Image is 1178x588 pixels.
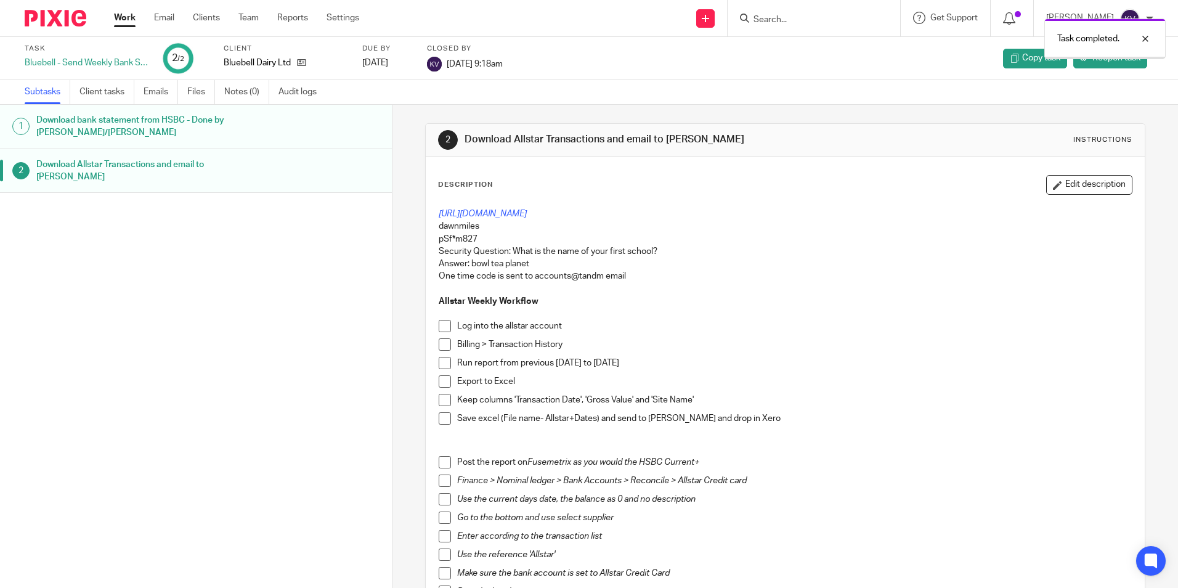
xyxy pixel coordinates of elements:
[438,180,493,190] p: Description
[1073,135,1132,145] div: Instructions
[12,118,30,135] div: 1
[25,57,148,69] div: Bluebell - Send Weekly Bank Statements/Allstar
[177,55,184,62] small: /2
[224,80,269,104] a: Notes (0)
[327,12,359,24] a: Settings
[457,394,1131,406] p: Keep columns 'Transaction Date', 'Gross Value' and 'Site Name'
[457,569,670,578] em: Make sure the bank account is set to Allstar Credit Card
[457,375,1131,388] p: Export to Excel
[427,44,503,54] label: Closed by
[144,80,178,104] a: Emails
[25,80,70,104] a: Subtasks
[457,495,696,504] em: Use the current days date, the balance as 0 and no description
[457,338,1131,351] p: Billing > Transaction History
[154,12,174,24] a: Email
[457,476,747,485] em: Finance > Nominal ledger > Bank Accounts > Reconcile > Allstar Credit card
[439,245,1131,258] p: Security Question: What is the name of your first school?
[79,80,134,104] a: Client tasks
[1046,175,1132,195] button: Edit description
[224,44,347,54] label: Client
[457,550,555,559] em: Use the reference 'Allstar'
[427,57,442,71] img: svg%3E
[362,57,412,69] div: [DATE]
[114,12,136,24] a: Work
[278,80,326,104] a: Audit logs
[277,12,308,24] a: Reports
[439,210,527,218] a: [URL][DOMAIN_NAME]
[1120,9,1140,28] img: svg%3E
[447,59,503,68] span: [DATE] 9:18am
[439,297,538,306] strong: Allstar Weekly Workflow
[457,513,614,522] em: Go to the bottom and use select supplier
[527,458,699,467] em: Fusemetrix as you would the HSBC Current+
[438,130,458,150] div: 2
[439,220,1131,232] p: dawnmiles
[465,133,811,146] h1: Download Allstar Transactions and email to [PERSON_NAME]
[193,12,220,24] a: Clients
[457,456,1131,468] p: Post the report on
[457,357,1131,369] p: Run report from previous [DATE] to [DATE]
[362,44,412,54] label: Due by
[25,44,148,54] label: Task
[457,412,1131,425] p: Save excel (File name- Allstar+Dates) and send to [PERSON_NAME] and drop in Xero
[457,532,602,541] em: Enter according to the transaction list
[439,233,1131,245] p: pSf*m827
[439,258,1131,270] p: Answer: bowl tea planet
[36,111,266,142] h1: Download bank statement from HSBC - Done by [PERSON_NAME]/[PERSON_NAME]
[12,162,30,179] div: 2
[172,51,184,65] div: 2
[25,10,86,27] img: Pixie
[36,155,266,187] h1: Download Allstar Transactions and email to [PERSON_NAME]
[457,320,1131,332] p: Log into the allstar account
[187,80,215,104] a: Files
[238,12,259,24] a: Team
[224,57,291,69] p: Bluebell Dairy Ltd
[1057,33,1119,45] p: Task completed.
[439,270,1131,282] p: One time code is sent to accounts@tandm email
